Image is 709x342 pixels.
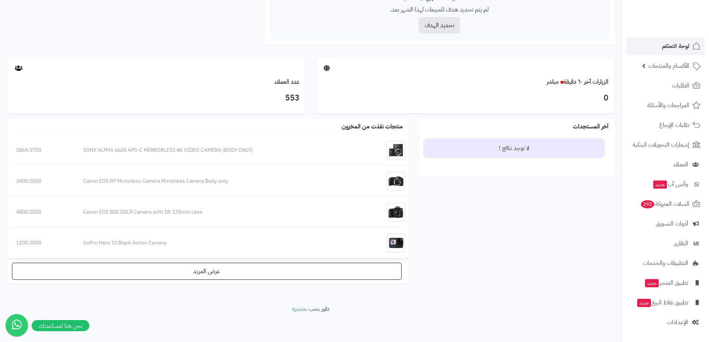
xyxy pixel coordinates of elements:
[647,100,689,111] span: المراجعات والأسئلة
[659,120,689,130] span: طلبات الإرجاع
[674,238,688,249] span: التقارير
[644,278,688,288] span: تطبيق المتجر
[652,179,688,189] span: وآتس آب
[342,124,403,130] h3: منتجات نفذت من المخزون
[573,124,609,130] h3: آخر المستجدات
[662,41,689,51] span: لوحة التحكم
[626,234,705,252] a: التقارير
[643,258,688,268] span: التطبيقات والخدمات
[16,239,66,247] div: 1200.0000
[387,234,405,252] img: GoPro Hero 10 Black Action Camera
[16,178,66,185] div: 3400.0000
[626,175,705,193] a: وآتس آبجديد
[645,279,659,287] span: جديد
[277,6,603,14] p: لم يتم تحديد هدف للمبيعات لهذا الشهر بعد.
[626,37,705,55] a: لوحة التحكم
[626,274,705,292] a: تطبيق المتجرجديد
[626,195,705,213] a: السلات المتروكة292
[656,218,688,229] span: أدوات التسويق
[13,92,300,105] h3: 553
[387,203,405,221] img: Canon EOS 80D DSLR Camera with 18-135mm Lens
[641,200,654,208] span: 292
[419,17,460,33] button: تحديد الهدف
[626,136,705,154] a: إشعارات التحويلات البنكية
[423,138,605,158] div: لا توجد نتائج !
[83,239,361,247] div: GoPro Hero 10 Black Action Camera
[547,77,559,86] small: مباشر
[387,172,405,191] img: Canon EOS RP Mirrorless Camera Mirrorless Camera Body only
[626,77,705,95] a: الطلبات
[637,299,651,307] span: جديد
[83,147,361,154] div: SONY ALPHA 6600 APS-C MIRRORLESS 4K VIDEO CAMERA (BODY ONLY)
[292,304,306,313] a: متجرة
[275,77,300,86] a: عدد العملاء
[626,313,705,331] a: الإعدادات
[83,208,361,216] div: Canon EOS 80D DSLR Camera with 18-135mm Lens
[648,61,689,71] span: الأقسام والمنتجات
[16,147,66,154] div: 3869.5700
[547,77,609,86] a: الزيارات آخر ٦٠ دقيقةمباشر
[653,180,667,189] span: جديد
[626,156,705,173] a: العملاء
[667,317,688,327] span: الإعدادات
[672,80,689,91] span: الطلبات
[640,199,689,209] span: السلات المتروكة
[626,96,705,114] a: المراجعات والأسئلة
[387,141,405,160] img: SONY ALPHA 6600 APS-C MIRRORLESS 4K VIDEO CAMERA (BODY ONLY)
[322,92,609,105] h3: 0
[12,263,402,280] a: عرض المزيد
[633,140,689,150] span: إشعارات التحويلات البنكية
[626,116,705,134] a: طلبات الإرجاع
[674,159,688,170] span: العملاء
[83,178,361,185] div: Canon EOS RP Mirrorless Camera Mirrorless Camera Body only
[626,294,705,311] a: تطبيق نقاط البيعجديد
[636,297,688,308] span: تطبيق نقاط البيع
[626,215,705,233] a: أدوات التسويق
[626,254,705,272] a: التطبيقات والخدمات
[419,135,614,177] ul: -->
[16,208,66,216] div: 4800.0000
